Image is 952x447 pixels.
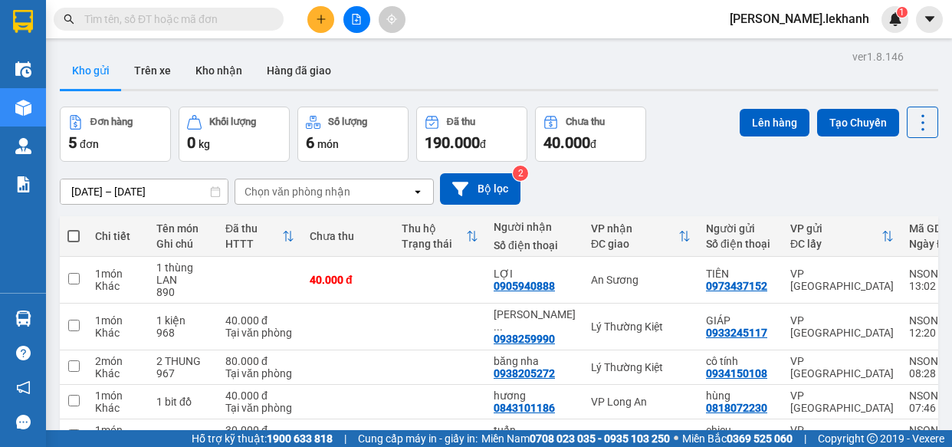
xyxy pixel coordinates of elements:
[343,6,370,33] button: file-add
[494,280,555,292] div: 0905940888
[267,432,333,445] strong: 1900 633 818
[209,117,256,127] div: Khối lượng
[494,268,576,280] div: LỢI
[674,435,678,442] span: ⚪️
[379,6,405,33] button: aim
[530,432,670,445] strong: 0708 023 035 - 0935 103 250
[225,355,294,367] div: 80.000 đ
[122,52,183,89] button: Trên xe
[95,424,141,436] div: 1 món
[494,239,576,251] div: Số điện thoại
[706,268,775,280] div: TIÊN
[706,238,775,250] div: Số điện thoại
[494,320,503,333] span: ...
[867,433,878,444] span: copyright
[13,10,33,33] img: logo-vxr
[95,389,141,402] div: 1 món
[61,179,228,204] input: Select a date range.
[245,184,350,199] div: Chọn văn phòng nhận
[494,221,576,233] div: Người nhận
[225,222,282,235] div: Đã thu
[897,7,908,18] sup: 1
[494,333,555,345] div: 0938259990
[16,380,31,395] span: notification
[95,280,141,292] div: Khác
[727,432,793,445] strong: 0369 525 060
[790,355,894,380] div: VP [GEOGRAPHIC_DATA]
[494,308,576,333] div: Hoang Phúc Bảo
[306,133,314,152] span: 6
[706,355,775,367] div: cô tính
[899,7,904,18] span: 1
[706,402,767,414] div: 0818072230
[60,52,122,89] button: Kho gửi
[316,14,327,25] span: plus
[494,355,576,367] div: băng nha
[543,133,590,152] span: 40.000
[394,216,486,257] th: Toggle SortBy
[386,14,397,25] span: aim
[15,176,31,192] img: solution-icon
[790,222,881,235] div: VP gửi
[481,430,670,447] span: Miền Nam
[225,238,282,250] div: HTTT
[80,138,99,150] span: đơn
[225,402,294,414] div: Tại văn phòng
[740,109,809,136] button: Lên hàng
[591,320,691,333] div: Lý Thường Kiệt
[95,230,141,242] div: Chi tiết
[156,238,210,250] div: Ghi chú
[156,355,210,367] div: 2 THUNG
[297,107,409,162] button: Số lượng6món
[706,424,775,436] div: chieu
[447,117,475,127] div: Đã thu
[156,367,210,380] div: 967
[225,314,294,327] div: 40.000 đ
[192,430,333,447] span: Hỗ trợ kỹ thuật:
[706,367,767,380] div: 0934150108
[156,396,210,408] div: 1 bit đồ
[706,389,775,402] div: hùng
[494,424,576,436] div: tuấn
[344,430,346,447] span: |
[494,389,576,402] div: hương
[307,6,334,33] button: plus
[95,268,141,280] div: 1 món
[95,327,141,339] div: Khác
[328,117,367,127] div: Số lượng
[16,415,31,429] span: message
[358,430,478,447] span: Cung cấp máy in - giấy in:
[923,12,937,26] span: caret-down
[591,222,678,235] div: VP nhận
[888,12,902,26] img: icon-new-feature
[440,173,520,205] button: Bộ lọc
[15,100,31,116] img: warehouse-icon
[84,11,265,28] input: Tìm tên, số ĐT hoặc mã đơn
[310,230,386,242] div: Chưa thu
[852,48,904,65] div: ver 1.8.146
[95,314,141,327] div: 1 món
[156,314,210,327] div: 1 kiện
[790,389,894,414] div: VP [GEOGRAPHIC_DATA]
[425,133,480,152] span: 190.000
[494,402,555,414] div: 0843101186
[90,117,133,127] div: Đơn hàng
[95,367,141,380] div: Khác
[402,222,466,235] div: Thu hộ
[583,216,698,257] th: Toggle SortBy
[218,216,302,257] th: Toggle SortBy
[591,430,691,442] div: An Sương
[225,327,294,339] div: Tại văn phòng
[590,138,596,150] span: đ
[156,222,210,235] div: Tên món
[416,107,527,162] button: Đã thu190.000đ
[156,327,210,339] div: 968
[790,314,894,339] div: VP [GEOGRAPHIC_DATA]
[591,361,691,373] div: Lý Thường Kiệt
[494,367,555,380] div: 0938205272
[402,238,466,250] div: Trạng thái
[199,138,210,150] span: kg
[817,109,899,136] button: Tạo Chuyến
[156,261,210,286] div: 1 thùng LAN
[591,396,691,408] div: VP Long An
